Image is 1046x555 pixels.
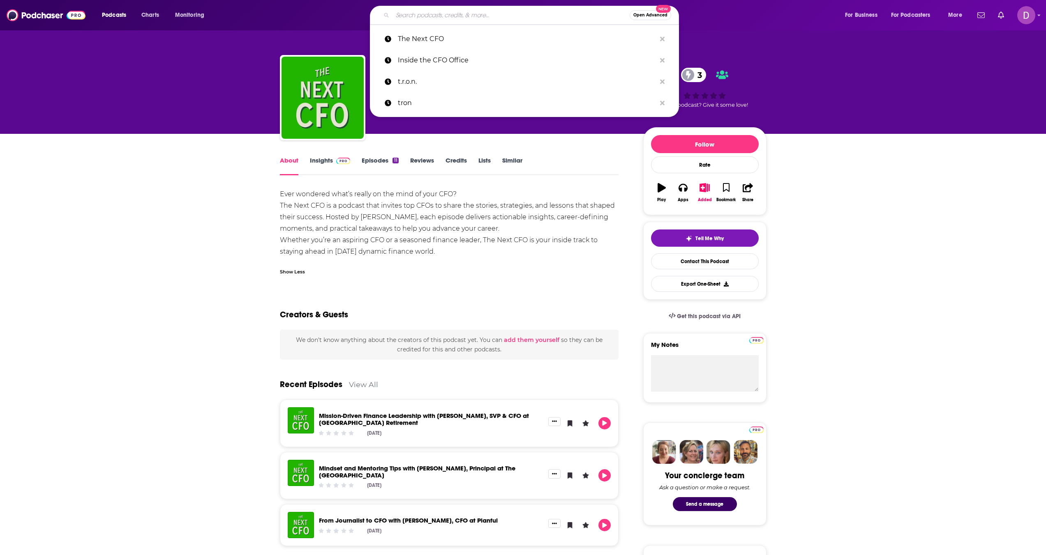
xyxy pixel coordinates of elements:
[689,68,706,82] span: 3
[845,9,877,21] span: For Business
[673,497,737,511] button: Send a message
[630,10,671,20] button: Open AdvancedNew
[370,50,679,71] a: Inside the CFO Office
[737,178,758,207] button: Share
[310,156,351,175] a: InsightsPodchaser Pro
[7,7,85,23] a: Podchaser - Follow, Share and Rate Podcasts
[370,71,679,92] a: t.r.o.n.
[672,178,694,207] button: Apps
[652,440,676,464] img: Sydney Profile
[651,276,759,292] button: Export One-Sheet
[378,6,687,25] div: Search podcasts, credits, & more...
[398,28,656,50] p: The Next CFO
[651,229,759,247] button: tell me why sparkleTell Me Why
[580,417,592,429] button: Leave a Rating
[749,336,764,344] a: Pro website
[367,430,381,436] div: [DATE]
[502,156,522,175] a: Similar
[282,57,364,139] img: The Next CFO
[651,156,759,173] div: Rate
[656,5,671,13] span: New
[651,135,759,153] button: Follow
[749,425,764,433] a: Pro website
[446,156,467,175] a: Credits
[598,469,611,482] button: Play
[317,482,355,488] div: Community Rating: 0 out of 5
[942,9,972,22] button: open menu
[504,337,559,343] button: add them yourself
[280,310,348,320] h2: Creators & Guests
[734,440,757,464] img: Jon Profile
[564,469,576,482] button: Bookmark Episode
[288,460,314,486] img: Mindset and Mentoring Tips with Stuart Pasternak, Principal at The CFO Centre Canada
[657,197,666,202] div: Play
[681,68,706,82] a: 3
[370,92,679,114] a: tron
[580,469,592,482] button: Leave a Rating
[319,464,515,479] a: Mindset and Mentoring Tips with Stuart Pasternak, Principal at The CFO Centre Canada
[319,516,498,524] a: From Journalist to CFO with Dan Fletcher, CFO at Planful
[695,235,724,242] span: Tell Me Why
[742,197,753,202] div: Share
[288,407,314,433] img: Mission-Driven Finance Leadership with Dai Shi, SVP & CFO at Mission Square Retirement
[651,178,672,207] button: Play
[839,9,888,22] button: open menu
[633,13,667,17] span: Open Advanced
[749,337,764,344] img: Podchaser Pro
[280,379,342,390] a: Recent Episodes
[367,528,381,534] div: [DATE]
[886,9,942,22] button: open menu
[280,188,619,257] div: Ever wondered what’s really on the mind of your CFO? The Next CFO is a podcast that invites top C...
[393,9,630,22] input: Search podcasts, credits, & more...
[1017,6,1035,24] button: Show profile menu
[598,417,611,429] button: Play
[370,28,679,50] a: The Next CFO
[349,380,378,389] a: View All
[651,253,759,269] a: Contact This Podcast
[1017,6,1035,24] img: User Profile
[319,412,529,427] a: Mission-Driven Finance Leadership with Dai Shi, SVP & CFO at Mission Square Retirement
[948,9,962,21] span: More
[175,9,204,21] span: Monitoring
[548,469,561,478] button: Show More Button
[974,8,988,22] a: Show notifications dropdown
[665,470,744,481] div: Your concierge team
[651,341,759,355] label: My Notes
[707,440,730,464] img: Jules Profile
[280,156,298,175] a: About
[136,9,164,22] a: Charts
[662,102,748,108] span: Good podcast? Give it some love!
[891,9,931,21] span: For Podcasters
[678,197,688,202] div: Apps
[141,9,159,21] span: Charts
[698,197,712,202] div: Added
[580,519,592,531] button: Leave a Rating
[716,197,736,202] div: Bookmark
[169,9,215,22] button: open menu
[288,512,314,538] img: From Journalist to CFO with Dan Fletcher, CFO at Planful
[336,158,351,164] img: Podchaser Pro
[548,519,561,528] button: Show More Button
[679,440,703,464] img: Barbara Profile
[296,336,603,353] span: We don't know anything about the creators of this podcast yet . You can so they can be credited f...
[749,427,764,433] img: Podchaser Pro
[564,417,576,429] button: Bookmark Episode
[716,178,737,207] button: Bookmark
[659,484,750,491] div: Ask a question or make a request.
[564,519,576,531] button: Bookmark Episode
[362,156,398,175] a: Episodes11
[317,430,355,436] div: Community Rating: 0 out of 5
[548,417,561,426] button: Show More Button
[478,156,491,175] a: Lists
[398,50,656,71] p: Inside the CFO Office
[643,62,767,113] div: 3Good podcast? Give it some love!
[598,519,611,531] button: Play
[367,482,381,488] div: [DATE]
[686,235,692,242] img: tell me why sparkle
[398,71,656,92] p: t.r.o.n.
[662,306,748,326] a: Get this podcast via API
